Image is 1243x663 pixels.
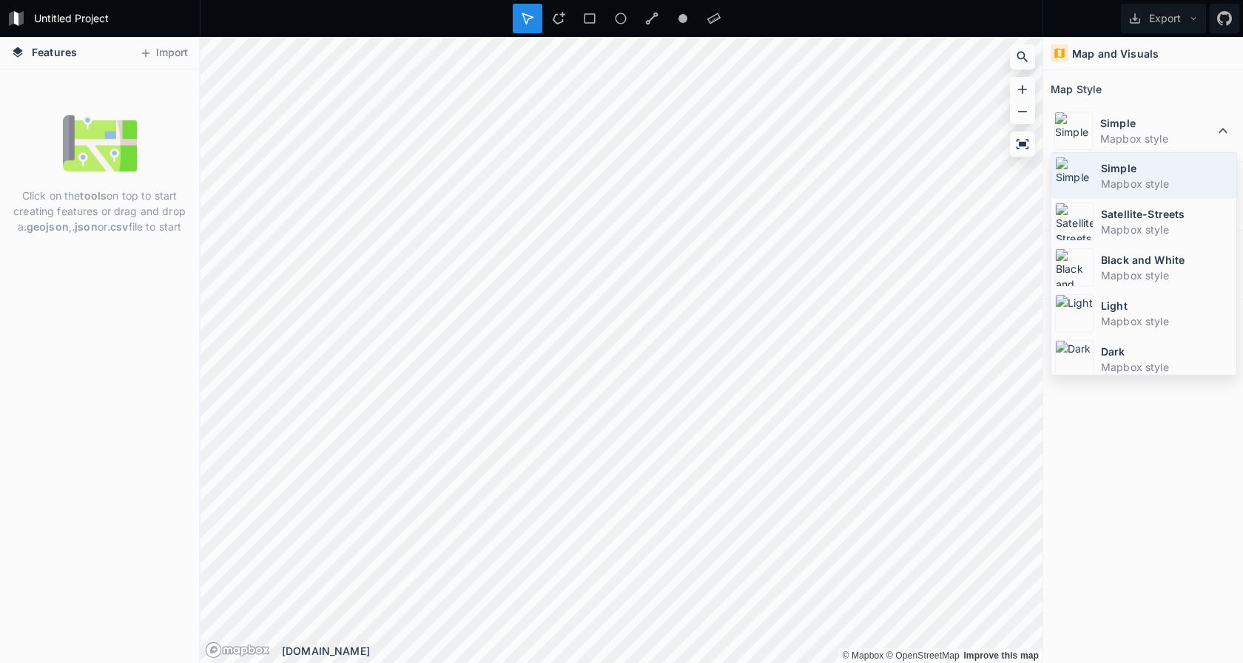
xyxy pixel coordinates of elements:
span: Features [32,44,77,60]
img: Dark [1055,340,1094,378]
p: Click on the on top to start creating features or drag and drop a , or file to start [11,188,188,234]
img: empty [63,106,137,180]
strong: tools [80,189,107,202]
button: Export [1121,4,1206,33]
a: Mapbox logo [205,642,270,659]
a: OpenStreetMap [886,650,960,661]
dt: Simple [1100,115,1214,131]
dd: Mapbox style [1101,222,1233,237]
strong: .csv [107,220,129,233]
a: Map feedback [963,650,1039,661]
a: Mapbox [842,650,883,661]
dt: Light [1101,298,1233,313]
dd: Mapbox style [1101,176,1233,191]
h2: Map Style [1051,78,1102,101]
img: Simple [1055,157,1094,195]
strong: .geojson [24,220,69,233]
img: Satellite-Streets [1055,203,1094,241]
dd: Mapbox style [1101,313,1233,329]
dd: Mapbox style [1101,268,1233,283]
strong: .json [72,220,98,233]
dt: Dark [1101,344,1233,359]
dd: Mapbox style [1101,359,1233,375]
button: Import [132,41,195,65]
img: Light [1055,294,1094,333]
dt: Simple [1101,160,1233,176]
dd: Mapbox style [1100,131,1214,146]
dt: Satellite-Streets [1101,206,1233,222]
dt: Black and White [1101,252,1233,268]
img: Black and White [1055,248,1094,287]
img: Simple [1054,112,1093,150]
h4: Map and Visuals [1072,46,1159,61]
div: [DOMAIN_NAME] [282,643,1042,659]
